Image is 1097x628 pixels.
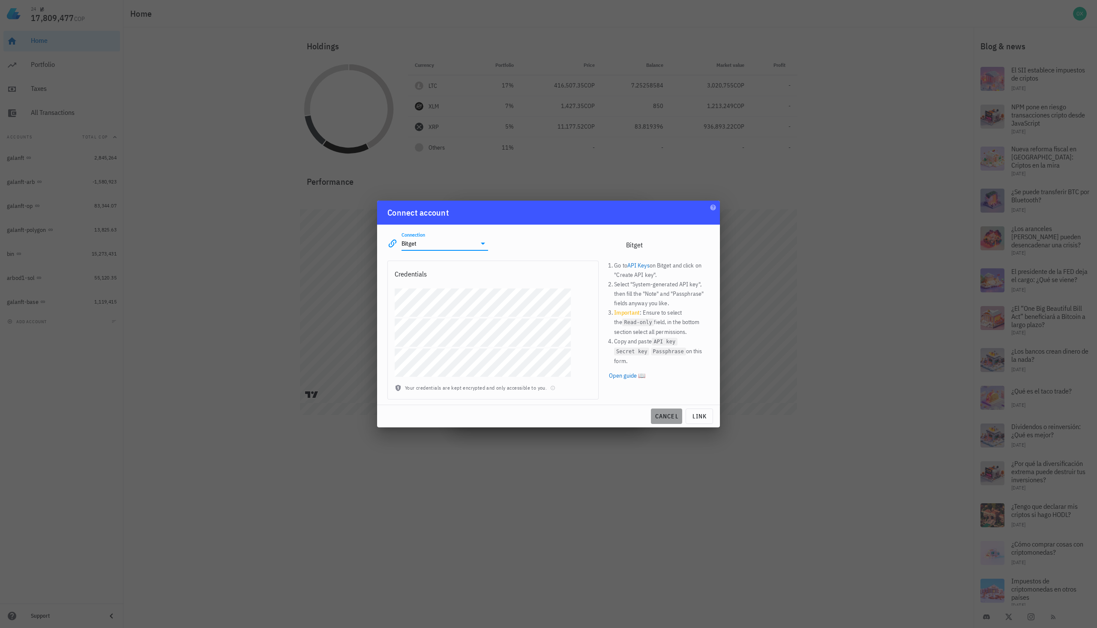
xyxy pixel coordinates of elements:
[689,412,709,420] span: link
[402,231,425,238] label: Connection
[627,261,650,269] a: API Keys
[388,384,598,399] div: Your credentials are kept encrypted and only accessible to you.
[651,409,682,424] button: cancel
[614,337,710,366] li: Copy and paste on this form.
[387,206,449,219] div: Connect account
[614,261,710,279] li: Go to on Bitget and click on "Create API key".
[614,309,640,316] b: Important
[622,319,654,327] code: Read-only
[614,308,710,337] li: : Ensure to select the field, in the bottom section select all permissions.
[652,338,677,346] code: API key
[626,241,710,249] div: Bitget
[614,279,710,308] li: Select "System-generated API key", then fill the "Note" and "Passphrase" fields anyway you like.
[395,268,427,280] div: Credentials
[614,348,649,356] code: Secret key
[651,348,686,356] code: Passphrase
[654,412,679,420] span: cancel
[402,237,476,250] input: Select a connection
[609,371,710,380] a: Open guide 📖
[686,409,713,424] button: link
